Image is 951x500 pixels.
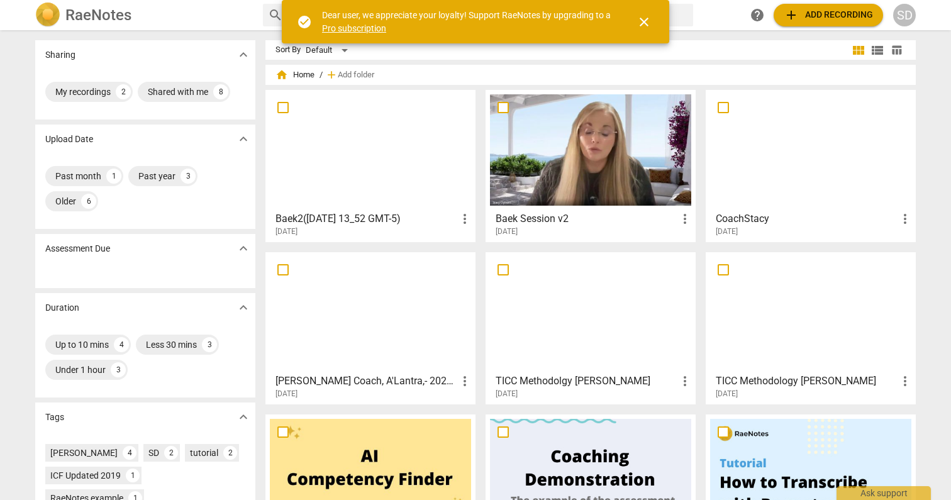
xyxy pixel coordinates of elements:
button: Show more [234,239,253,258]
div: 2 [223,446,237,460]
span: more_vert [898,374,913,389]
button: Show more [234,298,253,317]
span: table_chart [891,44,903,56]
span: close [637,14,652,30]
div: Older [55,195,76,208]
a: Help [746,4,769,26]
div: 2 [116,84,131,99]
div: 4 [114,337,129,352]
span: [DATE] [275,226,298,237]
h3: CoachStacy [716,211,898,226]
div: 2 [164,446,178,460]
img: Logo [35,3,60,28]
h3: TICC Methodolgy Nadine [496,374,677,389]
button: SD [893,4,916,26]
span: add [325,69,338,81]
span: more_vert [677,211,692,226]
span: Home [275,69,314,81]
a: [PERSON_NAME] Coach, A'Lantra,- 2025_03_01 12_56 CST - Recording 2[DATE] [270,257,471,399]
span: more_vert [677,374,692,389]
span: check_circle [297,14,312,30]
span: more_vert [457,374,472,389]
span: [DATE] [496,389,518,399]
div: 8 [213,84,228,99]
a: Baek2([DATE] 13_52 GMT-5)[DATE] [270,94,471,236]
button: Tile view [849,41,868,60]
span: expand_more [236,131,251,147]
h3: Baek2(2025-09-24 13_52 GMT-5) [275,211,457,226]
p: Upload Date [45,133,93,146]
span: expand_more [236,47,251,62]
div: Default [306,40,352,60]
button: Show more [234,130,253,148]
div: My recordings [55,86,111,98]
a: TICC Methodology [PERSON_NAME][DATE] [710,257,911,399]
div: 3 [111,362,126,377]
div: tutorial [190,447,218,459]
div: Shared with me [148,86,208,98]
a: LogoRaeNotes [35,3,253,28]
p: Tags [45,411,64,424]
div: Past month [55,170,101,182]
span: add [784,8,799,23]
span: more_vert [457,211,472,226]
a: CoachStacy[DATE] [710,94,911,236]
span: search [268,8,283,23]
div: Past year [138,170,175,182]
button: Show more [234,408,253,426]
h3: Triad Stacy Coach, A'Lantra,- 2025_03_01 12_56 CST - Recording 2 [275,374,457,389]
span: view_module [851,43,866,58]
span: / [320,70,323,80]
button: Table view [887,41,906,60]
a: TICC Methodolgy [PERSON_NAME][DATE] [490,257,691,399]
div: 1 [126,469,140,482]
div: Up to 10 mins [55,338,109,351]
div: 4 [123,446,136,460]
h3: Baek Session v2 [496,211,677,226]
div: Under 1 hour [55,364,106,376]
div: 3 [202,337,217,352]
div: Ask support [837,486,931,500]
span: expand_more [236,241,251,256]
span: [DATE] [716,226,738,237]
span: Add folder [338,70,374,80]
a: Baek Session v2[DATE] [490,94,691,236]
span: expand_more [236,409,251,425]
span: expand_more [236,300,251,315]
span: [DATE] [496,226,518,237]
div: 6 [81,194,96,209]
div: ICF Updated 2019 [50,469,121,482]
span: Add recording [784,8,873,23]
p: Sharing [45,48,75,62]
button: Show more [234,45,253,64]
h3: TICC Methodology Rebecca [716,374,898,389]
a: Pro subscription [322,23,386,33]
button: List view [868,41,887,60]
p: Assessment Due [45,242,110,255]
button: Upload [774,4,883,26]
p: Duration [45,301,79,314]
div: 1 [106,169,121,184]
div: Less 30 mins [146,338,197,351]
button: Close [629,7,659,37]
span: view_list [870,43,885,58]
span: more_vert [898,211,913,226]
div: [PERSON_NAME] [50,447,118,459]
h2: RaeNotes [65,6,131,24]
div: Dear user, we appreciate your loyalty! Support RaeNotes by upgrading to a [322,9,614,35]
div: Sort By [275,45,301,55]
span: [DATE] [716,389,738,399]
span: home [275,69,288,81]
div: 3 [181,169,196,184]
span: help [750,8,765,23]
div: SD [148,447,159,459]
span: [DATE] [275,389,298,399]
